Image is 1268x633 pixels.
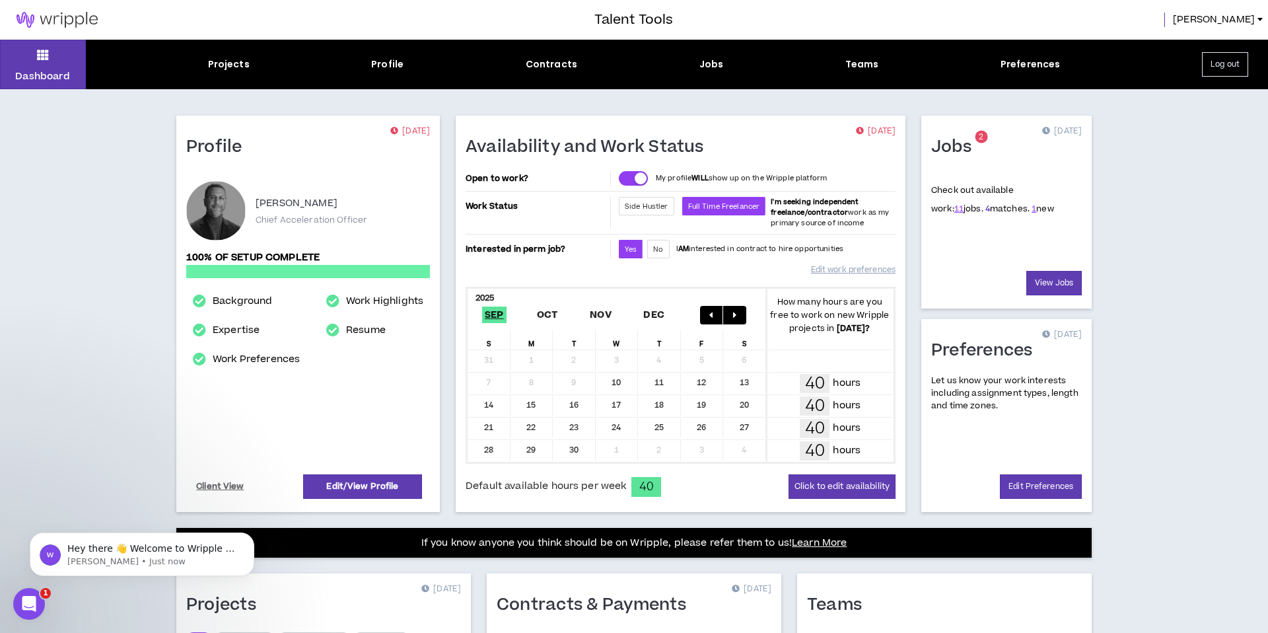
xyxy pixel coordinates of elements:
span: Side Hustler [625,202,668,211]
p: Work Status [466,197,608,215]
a: Edit Preferences [1000,474,1082,499]
span: [PERSON_NAME] [1173,13,1255,27]
a: View Jobs [1026,271,1082,295]
p: I interested in contract to hire opportunities [676,244,844,254]
strong: AM [678,244,689,254]
p: Dashboard [15,69,70,83]
span: work as my primary source of income [771,197,889,228]
div: S [468,330,511,350]
h1: Teams [807,595,872,616]
b: [DATE] ? [837,322,870,334]
p: Open to work? [466,173,608,184]
p: If you know anyone you think should be on Wripple, please refer them to us! [421,535,847,551]
p: [DATE] [1042,328,1082,342]
div: F [681,330,724,350]
button: Log out [1202,52,1248,77]
p: My profile show up on the Wripple platform [656,173,827,184]
div: Contracts [526,57,577,71]
p: [DATE] [732,583,771,596]
a: 4 [985,203,990,215]
a: Resume [346,322,386,338]
p: hours [833,376,861,391]
p: 100% of setup complete [186,250,430,265]
p: hours [833,443,861,458]
h1: Jobs [931,137,981,158]
a: Expertise [213,322,260,338]
b: I'm seeking independent freelance/contractor [771,197,859,217]
span: jobs. [954,203,983,215]
h1: Profile [186,137,252,158]
p: [PERSON_NAME] [256,196,337,211]
div: S [723,330,766,350]
div: Profile [371,57,404,71]
span: Sep [482,307,507,323]
h3: Talent Tools [594,10,673,30]
p: [DATE] [421,583,461,596]
div: Dylan L. [186,181,246,241]
p: How many hours are you free to work on new Wripple projects in [766,295,894,335]
span: Oct [534,307,561,323]
div: Teams [845,57,879,71]
div: T [638,330,681,350]
h1: Projects [186,595,266,616]
p: hours [833,398,861,413]
div: Projects [208,57,250,71]
sup: 2 [975,131,987,143]
iframe: Intercom live chat [13,588,45,620]
p: Check out available work: [931,184,1054,215]
a: 1 [1032,203,1036,215]
a: 11 [954,203,964,215]
p: Interested in perm job? [466,240,608,258]
a: Background [213,293,272,309]
div: Jobs [699,57,724,71]
p: Chief Acceleration Officer [256,214,367,226]
span: No [653,244,663,254]
div: Preferences [1001,57,1061,71]
span: Dec [641,307,667,323]
strong: WILL [691,173,709,183]
span: 1 [40,588,51,599]
span: matches. [985,203,1030,215]
div: M [511,330,553,350]
span: 2 [979,131,983,143]
a: Edit work preferences [811,258,896,281]
h1: Contracts & Payments [497,595,696,616]
a: Work Highlights [346,293,423,309]
b: 2025 [475,292,495,304]
div: W [596,330,639,350]
a: Client View [194,475,246,498]
a: Work Preferences [213,352,300,367]
p: [DATE] [390,125,430,138]
span: Yes [625,244,637,254]
span: new [1032,203,1054,215]
iframe: Intercom notifications message [10,505,274,597]
a: Edit/View Profile [303,474,422,499]
p: [DATE] [1042,125,1082,138]
button: Click to edit availability [789,474,896,499]
p: hours [833,421,861,435]
h1: Availability and Work Status [466,137,714,158]
a: Learn More [792,536,847,550]
div: T [553,330,596,350]
span: Default available hours per week [466,479,626,494]
p: [DATE] [856,125,896,138]
h1: Preferences [931,340,1043,361]
p: Let us know your work interests including assignment types, length and time zones. [931,375,1082,413]
span: Nov [587,307,614,323]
